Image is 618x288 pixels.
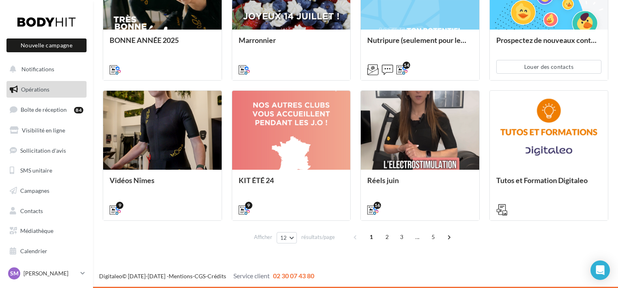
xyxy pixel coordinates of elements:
a: Contacts [5,203,88,220]
span: 12 [280,235,287,241]
span: Service client [233,272,270,279]
span: 2 [381,230,394,243]
div: BONNE ANNÉE 2025 [110,36,215,52]
div: Prospectez de nouveaux contacts [496,36,602,52]
button: Louer des contacts [496,60,602,74]
span: Visibilité en ligne [22,127,65,134]
span: SM [10,269,19,277]
div: 14 [403,62,410,69]
a: Visibilité en ligne [5,122,88,139]
div: 84 [74,107,83,113]
div: Vidéos Nîmes [110,176,215,192]
div: 16 [374,202,381,209]
span: Sollicitation d'avis [20,147,66,154]
span: 5 [427,230,440,243]
p: [PERSON_NAME] [23,269,77,277]
button: 12 [277,232,297,243]
div: Tutos et Formation Digitaleo [496,176,602,192]
a: Mentions [169,273,193,279]
a: Calendrier [5,243,88,260]
div: 9 [116,202,123,209]
span: ... [411,230,424,243]
div: KIT ÉTÉ 24 [239,176,344,192]
a: Campagnes [5,182,88,199]
span: SMS unitaire [20,167,52,174]
span: 3 [395,230,408,243]
span: Médiathèque [20,227,53,234]
a: Sollicitation d'avis [5,142,88,159]
span: 1 [365,230,378,243]
div: 9 [245,202,252,209]
span: résultats/page [301,233,335,241]
span: Opérations [21,86,49,93]
a: Médiathèque [5,222,88,239]
a: Boîte de réception84 [5,101,88,118]
a: Opérations [5,81,88,98]
div: Nutripure (seulement pour les clubs test) [367,36,473,52]
span: 02 30 07 43 80 [273,272,314,279]
div: Marronnier [239,36,344,52]
span: Notifications [21,66,54,73]
span: Boîte de réception [21,106,67,113]
span: Calendrier [20,247,47,254]
button: Notifications [5,61,85,78]
a: Crédits [207,273,226,279]
button: Nouvelle campagne [6,38,87,52]
span: © [DATE]-[DATE] - - - [99,273,314,279]
span: Contacts [20,207,43,214]
div: Open Intercom Messenger [590,260,610,280]
a: CGS [195,273,205,279]
a: SM [PERSON_NAME] [6,266,87,281]
div: Réels juin [367,176,473,192]
a: Digitaleo [99,273,122,279]
a: SMS unitaire [5,162,88,179]
span: Campagnes [20,187,49,194]
span: Afficher [254,233,272,241]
